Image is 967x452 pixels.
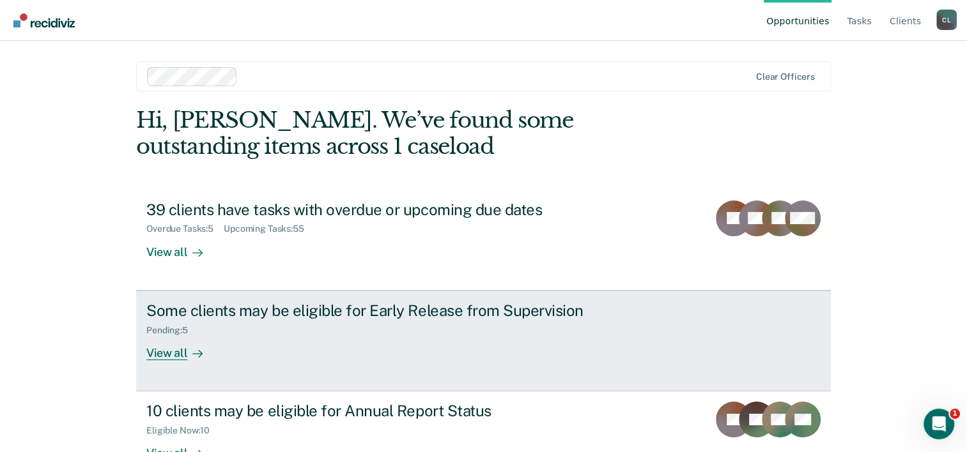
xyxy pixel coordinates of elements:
div: Some clients may be eligible for Early Release from Supervision [146,301,595,320]
div: C L [936,10,957,30]
div: View all [146,234,218,259]
button: Profile dropdown button [936,10,957,30]
div: Clear officers [756,72,815,82]
a: Some clients may be eligible for Early Release from SupervisionPending:5View all [136,290,831,391]
a: 39 clients have tasks with overdue or upcoming due datesOverdue Tasks:5Upcoming Tasks:55View all [136,190,831,290]
div: 10 clients may be eligible for Annual Report Status [146,402,595,420]
iframe: Intercom live chat [924,409,954,439]
img: Recidiviz [13,13,75,27]
div: Hi, [PERSON_NAME]. We’ve found some outstanding items across 1 caseload [136,107,692,160]
div: View all [146,335,218,360]
span: 1 [950,409,960,419]
div: Upcoming Tasks : 55 [224,223,314,234]
div: 39 clients have tasks with overdue or upcoming due dates [146,200,595,219]
div: Pending : 5 [146,325,198,336]
div: Overdue Tasks : 5 [146,223,224,234]
div: Eligible Now : 10 [146,425,220,436]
